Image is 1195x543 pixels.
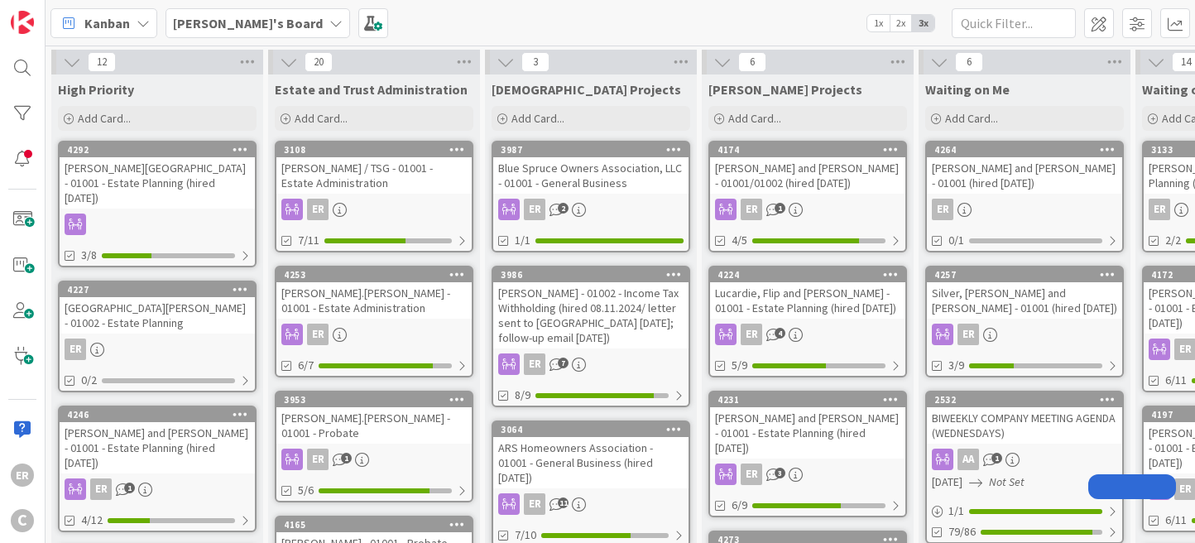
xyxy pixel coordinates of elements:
div: ER [927,324,1122,345]
div: [GEOGRAPHIC_DATA][PERSON_NAME] - 01002 - Estate Planning [60,297,255,334]
div: 4292 [60,142,255,157]
div: [PERSON_NAME][GEOGRAPHIC_DATA] - 01001 - Estate Planning (hired [DATE]) [60,157,255,209]
div: ER [932,199,953,220]
div: BIWEEKLY COMPANY MEETING AGENDA (WEDNESDAYS) [927,407,1122,444]
div: 4174 [717,144,905,156]
div: 4231 [717,394,905,406]
div: 4253[PERSON_NAME].[PERSON_NAME] - 01001 - Estate Administration [276,267,472,319]
span: High Priority [58,81,134,98]
div: 4174[PERSON_NAME] and [PERSON_NAME] - 01001/01002 (hired [DATE]) [710,142,905,194]
span: 2x [890,15,912,31]
div: 4264 [927,142,1122,157]
div: ER [710,464,905,485]
div: ER [493,493,689,515]
div: ER [710,324,905,345]
span: Waiting on Me [925,81,1010,98]
span: 12 [88,52,116,72]
div: 4227 [67,284,255,296]
span: 7 [558,358,569,368]
span: 3 [521,52,550,72]
span: Kanban [84,13,130,33]
div: Silver, [PERSON_NAME] and [PERSON_NAME] - 01001 (hired [DATE]) [927,282,1122,319]
div: ER [524,199,545,220]
div: ER [65,339,86,360]
span: 1 [991,453,1002,464]
div: 4253 [276,267,472,282]
div: [PERSON_NAME].[PERSON_NAME] - 01001 - Estate Administration [276,282,472,319]
span: 7/11 [298,232,319,249]
span: 20 [305,52,333,72]
span: 1x [867,15,890,31]
span: 1 [124,483,135,493]
div: [PERSON_NAME] and [PERSON_NAME] - 01001 - Estate Planning (hired [DATE]) [710,407,905,459]
div: 4165 [284,519,472,531]
span: 1/1 [515,232,530,249]
div: 3986 [501,269,689,281]
div: 4165 [276,517,472,532]
div: 4292 [67,144,255,156]
span: 3 [775,468,785,478]
span: 1 [775,203,785,214]
div: Blue Spruce Owners Association, LLC - 01001 - General Business [493,157,689,194]
div: 3108 [276,142,472,157]
span: 2/2 [1165,232,1181,249]
span: [DATE] [932,473,962,491]
span: Add Card... [945,111,998,126]
div: 3953[PERSON_NAME].[PERSON_NAME] - 01001 - Probate [276,392,472,444]
span: 6/7 [298,357,314,374]
div: 3064 [501,424,689,435]
div: ER [60,478,255,500]
div: ER [307,449,329,470]
div: 4246 [67,409,255,420]
span: 79/86 [948,523,976,541]
span: 4/5 [732,232,747,249]
div: 4257Silver, [PERSON_NAME] and [PERSON_NAME] - 01001 (hired [DATE]) [927,267,1122,319]
div: 4292[PERSON_NAME][GEOGRAPHIC_DATA] - 01001 - Estate Planning (hired [DATE]) [60,142,255,209]
div: 4246[PERSON_NAME] and [PERSON_NAME] - 01001 - Estate Planning (hired [DATE]) [60,407,255,473]
span: 3/9 [948,357,964,374]
span: Add Card... [728,111,781,126]
div: 3986[PERSON_NAME] - 01002 - Income Tax Withholding (hired 08.11.2024/ letter sent to [GEOGRAPHIC_... [493,267,689,348]
div: 3953 [276,392,472,407]
span: 3x [912,15,934,31]
div: 3108 [284,144,472,156]
div: ER [710,199,905,220]
div: 4227[GEOGRAPHIC_DATA][PERSON_NAME] - 01002 - Estate Planning [60,282,255,334]
div: ER [90,478,112,500]
input: Quick Filter... [952,8,1076,38]
div: 3987 [493,142,689,157]
div: ER [741,324,762,345]
div: ER [957,324,979,345]
div: 3064 [493,422,689,437]
span: 11 [558,497,569,508]
div: 4224 [717,269,905,281]
div: 2532BIWEEKLY COMPANY MEETING AGENDA (WEDNESDAYS) [927,392,1122,444]
div: ER [524,353,545,375]
span: Estate and Trust Administration [275,81,468,98]
div: ER [276,324,472,345]
div: [PERSON_NAME] and [PERSON_NAME] - 01001 (hired [DATE]) [927,157,1122,194]
div: 4264 [934,144,1122,156]
div: ER [307,324,329,345]
div: 3064ARS Homeowners Association - 01001 - General Business (hired [DATE]) [493,422,689,488]
span: 8/9 [515,387,530,404]
div: 4246 [60,407,255,422]
span: 4/12 [81,512,103,529]
span: 3/8 [81,247,97,264]
div: AA [957,449,979,470]
div: ER [1149,199,1170,220]
div: C [11,509,34,532]
div: AA [927,449,1122,470]
div: 2532 [934,394,1122,406]
div: ER [927,199,1122,220]
span: 4 [775,328,785,339]
div: ARS Homeowners Association - 01001 - General Business (hired [DATE]) [493,437,689,488]
div: 3986 [493,267,689,282]
i: Not Set [989,474,1025,489]
div: ER [11,464,34,487]
span: 5/6 [298,482,314,499]
div: 4231 [710,392,905,407]
span: 6 [738,52,766,72]
span: 1 [341,453,352,464]
div: ER [493,199,689,220]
